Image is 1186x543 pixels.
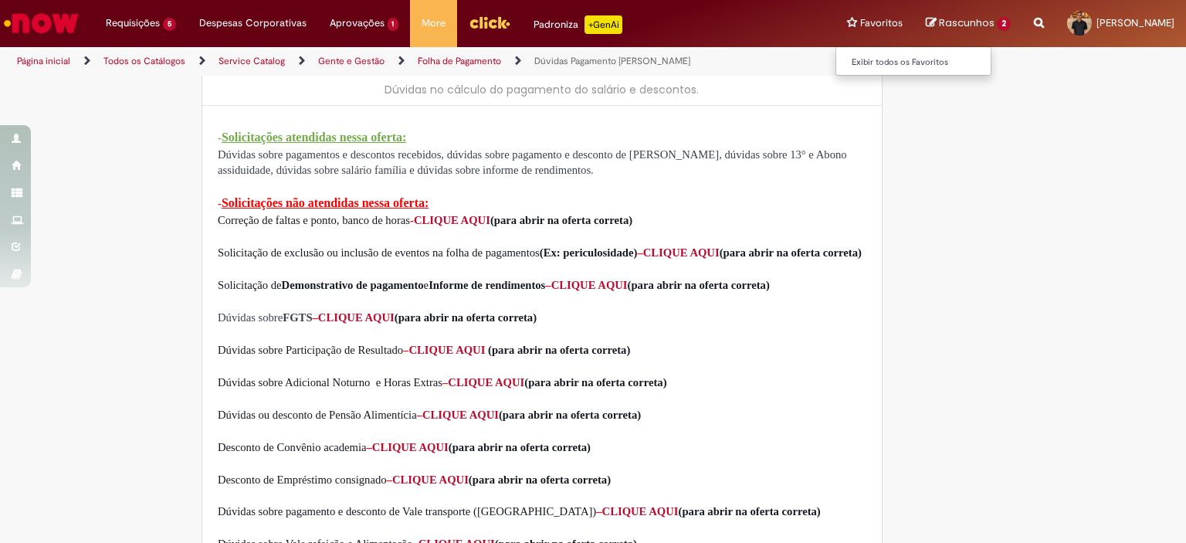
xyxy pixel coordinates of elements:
[424,279,429,291] span: e
[106,15,160,31] span: Requisições
[449,441,591,453] span: (para abrir na oferta correta)
[222,196,429,209] span: Solicitações não atendidas nessa oferta:
[417,409,422,421] span: –
[17,55,70,67] a: Página inicial
[490,214,632,226] span: (para abrir na oferta correta)
[524,376,666,389] span: (para abrir na oferta correta)
[218,197,222,209] span: -
[318,55,385,67] a: Gente e Gestão
[282,279,424,291] span: Demonstrativo de pagamento
[387,473,392,486] span: –
[218,131,222,144] span: -
[551,279,628,291] a: CLIQUE AQUI
[637,246,642,259] span: –
[469,11,510,34] img: click_logo_yellow_360x200.png
[313,311,318,324] span: –
[408,344,485,356] a: CLIQUE AQUI
[218,473,387,486] span: Desconto de Empréstimo consignado
[545,279,551,291] span: –
[534,15,622,34] div: Padroniza
[628,279,770,291] span: (para abrir na oferta correta)
[410,214,414,226] span: -
[418,55,501,67] a: Folha de Pagamento
[860,15,903,31] span: Favoritos
[2,8,81,39] img: ServiceNow
[392,473,469,486] a: CLIQUE AQUI
[836,54,1006,71] a: Exibir todos os Favoritos
[422,409,499,421] a: CLIQUE AQUI
[219,55,285,67] a: Service Catalog
[448,376,524,389] a: CLIQUE AQUI
[318,311,395,324] a: CLIQUE AQUI
[218,344,403,356] span: Dúvidas sobre Participação de Resultado
[679,505,821,518] span: (para abrir na oferta correta)
[330,15,385,31] span: Aprovações
[218,246,540,259] span: Solicitação de exclusão ou inclusão de eventos na folha de pagamentos
[388,18,399,31] span: 1
[403,344,408,356] span: –
[218,505,596,518] span: Dúvidas sobre pagamento e desconto de Vale transporte ([GEOGRAPHIC_DATA])
[1096,16,1174,29] span: [PERSON_NAME]
[218,82,866,97] div: Dúvidas no cálculo do pagamento do salário e descontos.
[218,311,283,324] span: Dúvidas sobre
[596,505,601,518] span: –
[218,376,442,389] span: Dúvidas sobre Adicional Noturno e Horas Extras
[429,279,545,291] span: Informe de rendimentos
[222,131,407,144] span: Solicitações atendidas nessa oferta:
[540,246,862,259] span: (Ex: periculosidade)
[488,344,630,356] span: (para abrir na oferta correta)
[469,473,611,486] span: (para abrir na oferta correta)
[585,15,622,34] p: +GenAi
[218,147,866,179] p: Dúvidas sobre pagamentos e descontos recebidos, dúvidas sobre pagamento e desconto de [PERSON_NAM...
[103,55,185,67] a: Todos os Catálogos
[422,15,446,31] span: More
[720,246,862,259] span: (para abrir na oferta correta)
[199,15,307,31] span: Despesas Corporativas
[12,47,779,76] ul: Trilhas de página
[835,46,991,76] ul: Favoritos
[499,409,641,421] span: (para abrir na oferta correta)
[395,311,537,324] span: (para abrir na oferta correta)
[602,505,679,518] a: CLIQUE AQUI
[218,409,417,421] span: Dúvidas ou desconto de Pensão Alimentícia
[218,214,410,226] span: Correção de faltas e ponto, banco de horas
[926,16,1011,31] a: Rascunhos
[534,55,690,67] a: Dúvidas Pagamento [PERSON_NAME]
[414,214,490,226] a: CLIQUE AQUI
[366,441,371,453] span: –
[218,441,367,453] span: Desconto de Convênio academia
[442,376,448,389] span: –
[283,311,312,324] span: FGTS
[939,15,995,30] span: Rascunhos
[997,17,1011,31] span: 2
[218,279,282,291] span: Solicitação de
[643,246,720,259] a: CLIQUE AQUI
[372,441,449,453] a: CLIQUE AQUI
[163,18,176,31] span: 5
